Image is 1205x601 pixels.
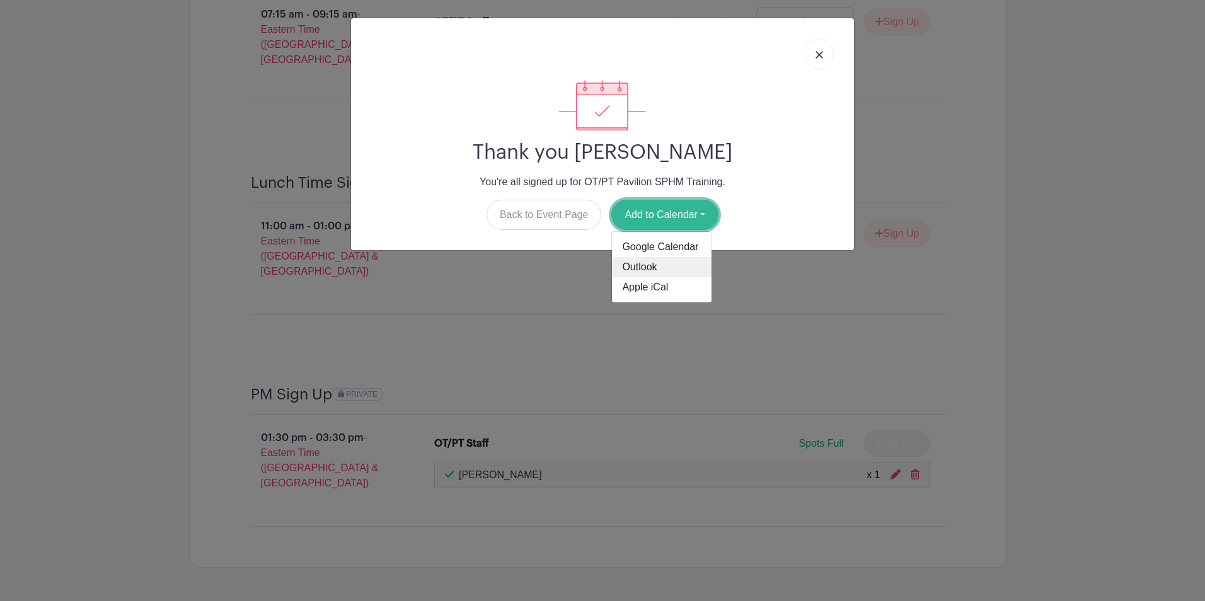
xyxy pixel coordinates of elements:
[487,200,602,230] a: Back to Event Page
[612,277,712,297] a: Apple iCal
[559,80,646,130] img: signup_complete-c468d5dda3e2740ee63a24cb0ba0d3ce5d8a4ecd24259e683200fb1569d990c8.svg
[361,175,844,190] p: You're all signed up for OT/PT Pavilion SPHM Training.
[816,51,823,59] img: close_button-5f87c8562297e5c2d7936805f587ecaba9071eb48480494691a3f1689db116b3.svg
[612,257,712,277] a: Outlook
[361,140,844,164] h2: Thank you [PERSON_NAME]
[612,237,712,257] a: Google Calendar
[611,200,718,230] button: Add to Calendar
